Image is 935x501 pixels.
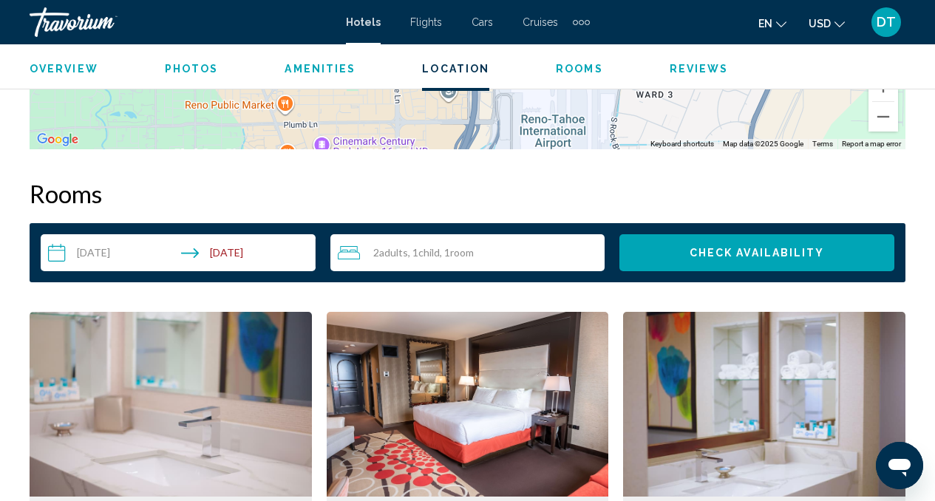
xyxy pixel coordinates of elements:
[41,234,894,271] div: Search widget
[33,130,82,149] a: Open this area in Google Maps (opens a new window)
[842,140,901,148] a: Report a map error
[690,248,825,259] span: Check Availability
[670,62,729,75] button: Reviews
[876,442,923,489] iframe: Button to launch messaging window
[410,16,442,28] a: Flights
[758,13,786,34] button: Change language
[472,16,493,28] a: Cars
[450,246,474,259] span: Room
[30,7,331,37] a: Travorium
[422,63,489,75] span: Location
[556,63,603,75] span: Rooms
[650,139,714,149] button: Keyboard shortcuts
[330,234,605,271] button: Travelers: 2 adults, 1 child
[30,63,98,75] span: Overview
[809,13,845,34] button: Change currency
[33,130,82,149] img: Google
[30,62,98,75] button: Overview
[408,247,440,259] span: , 1
[758,18,772,30] span: en
[440,247,474,259] span: , 1
[346,16,381,28] a: Hotels
[877,15,896,30] span: DT
[30,312,312,497] img: 3cafd35c-a043-404b-916b-9e33481758ee.jpeg
[379,246,408,259] span: Adults
[809,18,831,30] span: USD
[165,63,219,75] span: Photos
[812,140,833,148] a: Terms
[868,102,898,132] button: Zoom out
[623,312,905,497] img: 2f83f379-f4cb-4498-8929-5e995db48bed.jpeg
[523,16,558,28] a: Cruises
[373,247,408,259] span: 2
[418,246,440,259] span: Child
[670,63,729,75] span: Reviews
[41,234,316,271] button: Check-in date: Jun 25, 2026 Check-out date: Jun 28, 2026
[619,234,894,271] button: Check Availability
[285,62,356,75] button: Amenities
[165,62,219,75] button: Photos
[285,63,356,75] span: Amenities
[422,62,489,75] button: Location
[327,312,609,497] img: aa4a3e14-a08d-46ac-8242-a0395bb55aa9.jpeg
[723,140,803,148] span: Map data ©2025 Google
[556,62,603,75] button: Rooms
[30,179,905,208] h2: Rooms
[867,7,905,38] button: User Menu
[573,10,590,34] button: Extra navigation items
